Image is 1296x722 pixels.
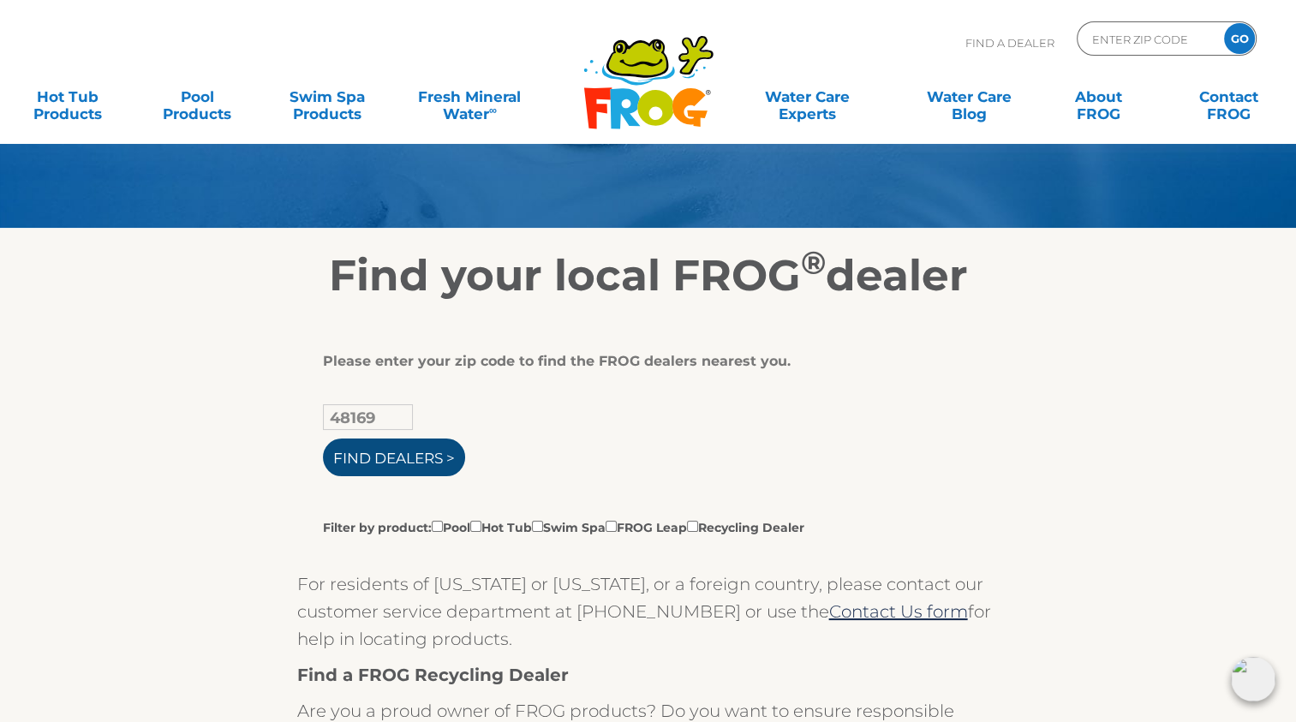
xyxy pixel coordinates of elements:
[918,80,1019,114] a: Water CareBlog
[687,521,698,532] input: Filter by product:PoolHot TubSwim SpaFROG LeapRecycling Dealer
[297,570,1000,653] p: For residents of [US_STATE] or [US_STATE], or a foreign country, please contact our customer serv...
[489,104,497,116] sup: ∞
[323,517,804,536] label: Filter by product: Pool Hot Tub Swim Spa FROG Leap Recycling Dealer
[1231,657,1275,701] img: openIcon
[407,80,533,114] a: Fresh MineralWater∞
[532,521,543,532] input: Filter by product:PoolHot TubSwim SpaFROG LeapRecycling Dealer
[726,80,889,114] a: Water CareExperts
[147,80,248,114] a: PoolProducts
[323,353,961,370] div: Please enter your zip code to find the FROG dealers nearest you.
[323,439,465,476] input: Find Dealers >
[470,521,481,532] input: Filter by product:PoolHot TubSwim SpaFROG LeapRecycling Dealer
[965,21,1054,64] p: Find A Dealer
[801,243,826,282] sup: ®
[1048,80,1150,114] a: AboutFROG
[1090,27,1206,51] input: Zip Code Form
[277,80,378,114] a: Swim SpaProducts
[297,665,569,685] strong: Find a FROG Recycling Dealer
[1178,80,1279,114] a: ContactFROG
[432,521,443,532] input: Filter by product:PoolHot TubSwim SpaFROG LeapRecycling Dealer
[606,521,617,532] input: Filter by product:PoolHot TubSwim SpaFROG LeapRecycling Dealer
[1224,23,1255,54] input: GO
[829,601,968,622] a: Contact Us form
[17,80,118,114] a: Hot TubProducts
[122,250,1175,301] h2: Find your local FROG dealer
